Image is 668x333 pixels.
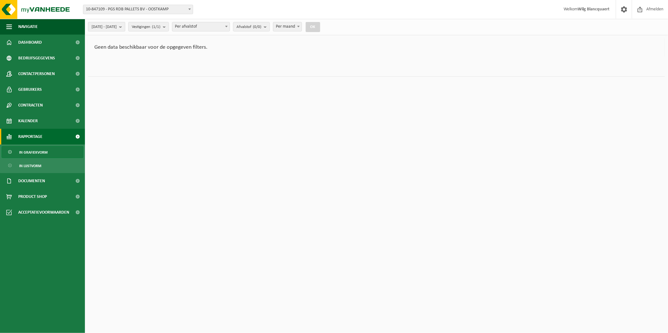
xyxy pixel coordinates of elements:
span: Documenten [18,173,45,189]
span: 10-847109 - PGS RDB PALLETS BV - OOSTKAMP [83,5,193,14]
count: (1/1) [152,25,160,29]
span: Dashboard [18,35,42,50]
span: Vestigingen [132,22,160,32]
span: Kalender [18,113,38,129]
button: Vestigingen(1/1) [128,22,169,31]
span: Rapportage [18,129,42,145]
span: Per maand [273,22,302,31]
button: Afvalstof(0/0) [233,22,270,31]
span: Contracten [18,97,43,113]
span: Navigatie [18,19,38,35]
span: Contactpersonen [18,66,55,82]
a: In lijstvorm [2,160,83,172]
span: Acceptatievoorwaarden [18,205,69,220]
span: Bedrijfsgegevens [18,50,55,66]
a: In grafiekvorm [2,146,83,158]
span: In grafiekvorm [19,146,47,158]
span: Gebruikers [18,82,42,97]
span: Per maand [273,22,301,31]
span: Per afvalstof [172,22,230,31]
span: Product Shop [18,189,47,205]
button: [DATE] - [DATE] [88,22,125,31]
strong: Wilg Blancquaert [578,7,610,12]
button: OK [306,22,320,32]
span: Afvalstof [237,22,261,32]
span: In lijstvorm [19,160,41,172]
span: [DATE] - [DATE] [92,22,117,32]
count: (0/0) [253,25,261,29]
div: Geen data beschikbaar voor de opgegeven filters. [88,38,665,57]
